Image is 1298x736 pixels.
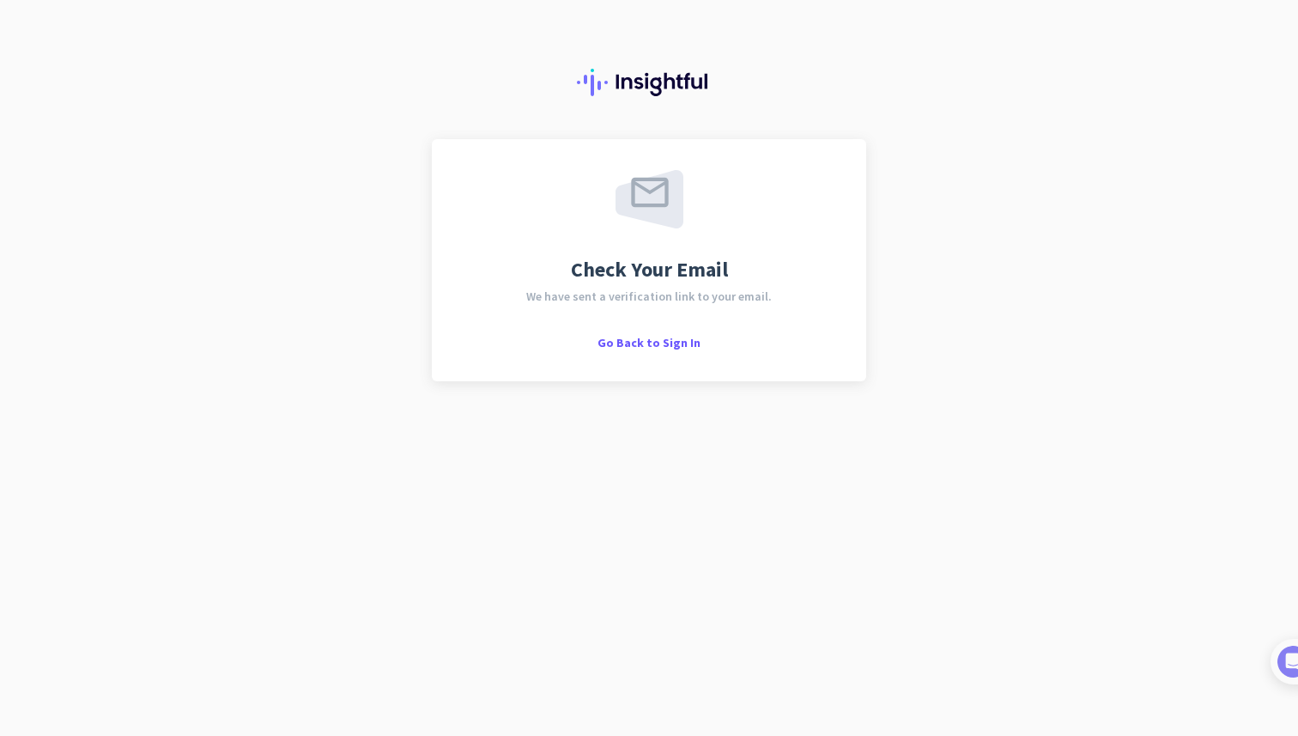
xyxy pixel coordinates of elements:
[616,170,683,228] img: email-sent
[577,69,721,96] img: Insightful
[571,259,728,280] span: Check Your Email
[526,290,772,302] span: We have sent a verification link to your email.
[597,335,701,350] span: Go Back to Sign In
